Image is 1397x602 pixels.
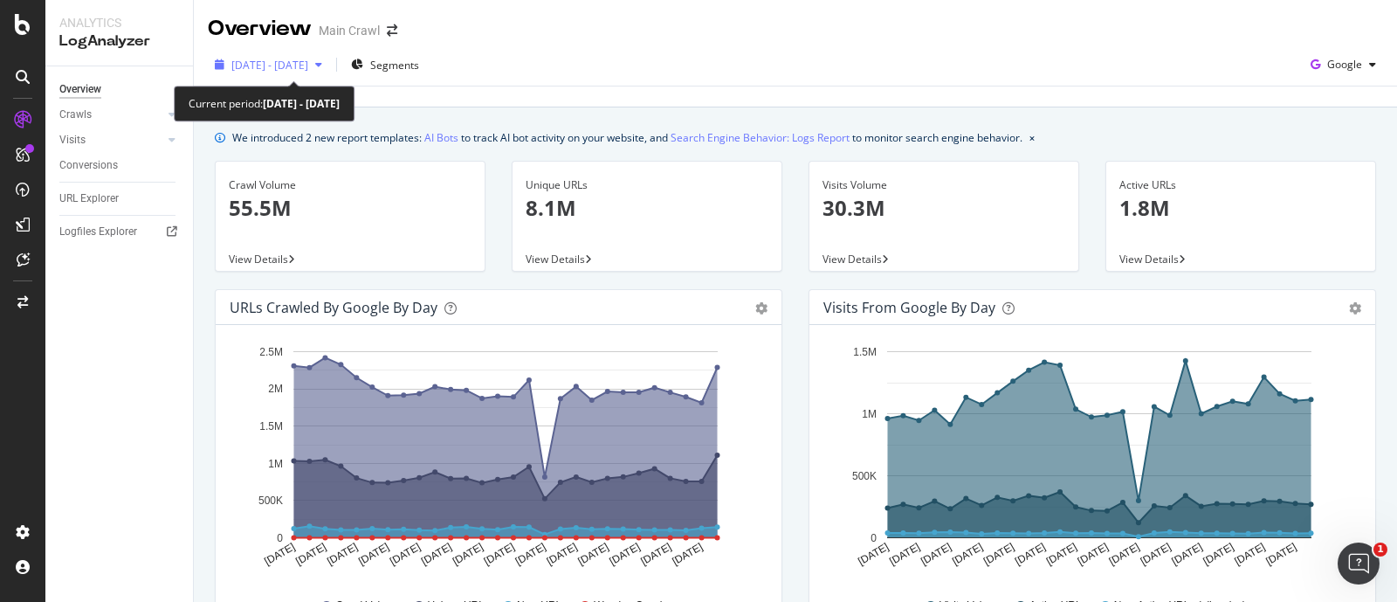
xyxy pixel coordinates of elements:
[1107,541,1142,568] text: [DATE]
[59,190,119,208] div: URL Explorer
[451,541,485,568] text: [DATE]
[344,51,426,79] button: Segments
[1076,541,1111,568] text: [DATE]
[387,24,397,37] div: arrow-right-arrow-left
[1232,541,1267,568] text: [DATE]
[356,541,391,568] text: [DATE]
[230,299,437,316] div: URLs Crawled by Google by day
[526,177,768,193] div: Unique URLs
[823,299,995,316] div: Visits from Google by day
[1139,541,1173,568] text: [DATE]
[59,31,179,52] div: LogAnalyzer
[59,131,163,149] a: Visits
[1025,125,1039,150] button: close banner
[526,193,768,223] p: 8.1M
[608,541,643,568] text: [DATE]
[545,541,580,568] text: [DATE]
[950,541,985,568] text: [DATE]
[482,541,517,568] text: [DATE]
[208,51,329,79] button: [DATE] - [DATE]
[526,252,585,266] span: View Details
[59,106,92,124] div: Crawls
[59,223,181,241] a: Logfiles Explorer
[1170,541,1205,568] text: [DATE]
[1044,541,1079,568] text: [DATE]
[262,541,297,568] text: [DATE]
[232,128,1022,147] div: We introduced 2 new report templates: to track AI bot activity on your website, and to monitor se...
[871,532,877,544] text: 0
[59,106,163,124] a: Crawls
[59,223,137,241] div: Logfiles Explorer
[268,458,283,470] text: 1M
[638,541,673,568] text: [DATE]
[59,156,181,175] a: Conversions
[670,541,705,568] text: [DATE]
[1013,541,1048,568] text: [DATE]
[1349,302,1361,315] div: gear
[59,14,179,31] div: Analytics
[823,339,1353,582] svg: A chart.
[424,128,458,147] a: AI Bots
[822,177,1065,193] div: Visits Volume
[576,541,611,568] text: [DATE]
[231,58,308,73] span: [DATE] - [DATE]
[853,346,877,358] text: 1.5M
[277,532,283,544] text: 0
[755,302,767,315] div: gear
[229,177,471,193] div: Crawl Volume
[513,541,548,568] text: [DATE]
[822,252,882,266] span: View Details
[325,541,360,568] text: [DATE]
[1373,543,1387,557] span: 1
[259,420,283,432] text: 1.5M
[189,93,340,114] div: Current period:
[1263,541,1298,568] text: [DATE]
[1119,193,1362,223] p: 1.8M
[230,339,760,582] svg: A chart.
[887,541,922,568] text: [DATE]
[268,384,283,396] text: 2M
[59,80,181,99] a: Overview
[1201,541,1236,568] text: [DATE]
[208,14,312,44] div: Overview
[59,80,101,99] div: Overview
[1119,177,1362,193] div: Active URLs
[852,470,877,482] text: 500K
[370,58,419,73] span: Segments
[258,495,283,507] text: 500K
[59,190,181,208] a: URL Explorer
[388,541,423,568] text: [DATE]
[59,156,118,175] div: Conversions
[229,193,471,223] p: 55.5M
[263,96,340,111] b: [DATE] - [DATE]
[856,541,891,568] text: [DATE]
[1304,51,1383,79] button: Google
[293,541,328,568] text: [DATE]
[319,22,380,39] div: Main Crawl
[59,131,86,149] div: Visits
[215,128,1376,147] div: info banner
[1119,252,1179,266] span: View Details
[671,128,850,147] a: Search Engine Behavior: Logs Report
[862,408,877,420] text: 1M
[1338,543,1380,585] iframe: Intercom live chat
[259,346,283,358] text: 2.5M
[1327,57,1362,72] span: Google
[981,541,1016,568] text: [DATE]
[229,252,288,266] span: View Details
[822,193,1065,223] p: 30.3M
[419,541,454,568] text: [DATE]
[919,541,953,568] text: [DATE]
